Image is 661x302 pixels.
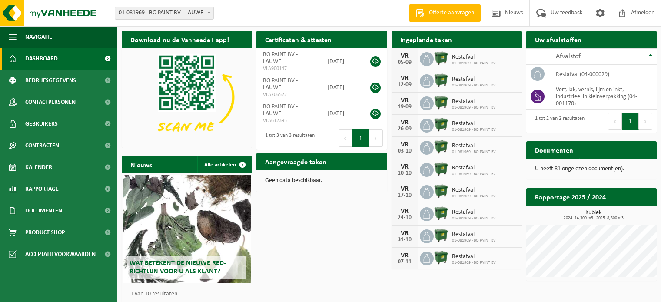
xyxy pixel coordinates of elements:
[434,51,448,66] img: WB-1100-HPE-GN-01
[25,178,59,200] span: Rapportage
[556,53,581,60] span: Afvalstof
[452,143,496,149] span: Restafval
[452,172,496,177] span: 01-081969 - BO PAINT BV
[526,31,590,48] h2: Uw afvalstoffen
[396,215,413,221] div: 24-10
[122,156,161,173] h2: Nieuws
[263,91,314,98] span: VLA706522
[452,61,496,66] span: 01-081969 - BO PAINT BV
[396,97,413,104] div: VR
[452,209,496,216] span: Restafval
[531,210,657,220] h3: Kubiek
[452,76,496,83] span: Restafval
[130,260,226,275] span: Wat betekent de nieuwe RED-richtlijn voor u als klant?
[434,117,448,132] img: WB-1100-HPE-GN-01
[25,26,52,48] span: Navigatie
[452,165,496,172] span: Restafval
[396,186,413,192] div: VR
[25,113,58,135] span: Gebruikers
[25,135,59,156] span: Contracten
[263,117,314,124] span: VLA612395
[396,60,413,66] div: 05-09
[396,141,413,148] div: VR
[434,184,448,199] img: WB-1100-HPE-GN-01
[452,54,496,61] span: Restafval
[531,216,657,220] span: 2024: 14,300 m3 - 2025: 8,800 m3
[396,53,413,60] div: VR
[452,127,496,133] span: 01-081969 - BO PAINT BV
[115,7,213,19] span: 01-081969 - BO PAINT BV - LAUWE
[396,192,413,199] div: 17-10
[263,77,298,91] span: BO PAINT BV - LAUWE
[434,228,448,243] img: WB-1100-HPE-GN-01
[396,126,413,132] div: 26-09
[452,187,496,194] span: Restafval
[197,156,251,173] a: Alle artikelen
[535,166,648,172] p: U heeft 81 ongelezen document(en).
[369,129,383,147] button: Next
[396,163,413,170] div: VR
[452,253,496,260] span: Restafval
[123,175,251,283] a: Wat betekent de nieuwe RED-richtlijn voor u als klant?
[396,170,413,176] div: 10-10
[452,194,496,199] span: 01-081969 - BO PAINT BV
[339,129,352,147] button: Previous
[427,9,476,17] span: Offerte aanvragen
[531,112,585,131] div: 1 tot 2 van 2 resultaten
[396,148,413,154] div: 03-10
[263,65,314,72] span: VLA900147
[256,31,340,48] h2: Certificaten & attesten
[261,129,315,148] div: 1 tot 3 van 3 resultaten
[25,243,96,265] span: Acceptatievoorwaarden
[396,208,413,215] div: VR
[452,231,496,238] span: Restafval
[25,48,58,70] span: Dashboard
[396,230,413,237] div: VR
[434,250,448,265] img: WB-1100-HPE-GN-01
[396,119,413,126] div: VR
[434,73,448,88] img: WB-1100-HPE-GN-01
[639,113,652,130] button: Next
[549,65,657,83] td: restafval (04-000029)
[115,7,214,20] span: 01-081969 - BO PAINT BV - LAUWE
[549,83,657,110] td: verf, lak, vernis, lijm en inkt, industrieel in kleinverpakking (04-001170)
[452,105,496,110] span: 01-081969 - BO PAINT BV
[409,4,481,22] a: Offerte aanvragen
[25,222,65,243] span: Product Shop
[263,103,298,117] span: BO PAINT BV - LAUWE
[396,82,413,88] div: 12-09
[392,31,461,48] h2: Ingeplande taken
[452,83,496,88] span: 01-081969 - BO PAINT BV
[321,74,362,100] td: [DATE]
[452,216,496,221] span: 01-081969 - BO PAINT BV
[452,260,496,265] span: 01-081969 - BO PAINT BV
[25,91,76,113] span: Contactpersonen
[396,237,413,243] div: 31-10
[321,100,362,126] td: [DATE]
[396,104,413,110] div: 19-09
[122,48,252,146] img: Download de VHEPlus App
[622,113,639,130] button: 1
[608,113,622,130] button: Previous
[396,75,413,82] div: VR
[434,206,448,221] img: WB-1100-HPE-GN-01
[265,178,378,184] p: Geen data beschikbaar.
[25,70,76,91] span: Bedrijfsgegevens
[396,252,413,259] div: VR
[352,129,369,147] button: 1
[25,200,62,222] span: Documenten
[434,139,448,154] img: WB-1100-HPE-GN-01
[396,259,413,265] div: 07-11
[452,238,496,243] span: 01-081969 - BO PAINT BV
[256,153,335,170] h2: Aangevraagde taken
[592,205,656,222] a: Bekijk rapportage
[452,98,496,105] span: Restafval
[263,51,298,65] span: BO PAINT BV - LAUWE
[321,48,362,74] td: [DATE]
[452,120,496,127] span: Restafval
[526,141,582,158] h2: Documenten
[526,188,614,205] h2: Rapportage 2025 / 2024
[434,95,448,110] img: WB-1100-HPE-GN-01
[452,149,496,155] span: 01-081969 - BO PAINT BV
[130,291,248,297] p: 1 van 10 resultaten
